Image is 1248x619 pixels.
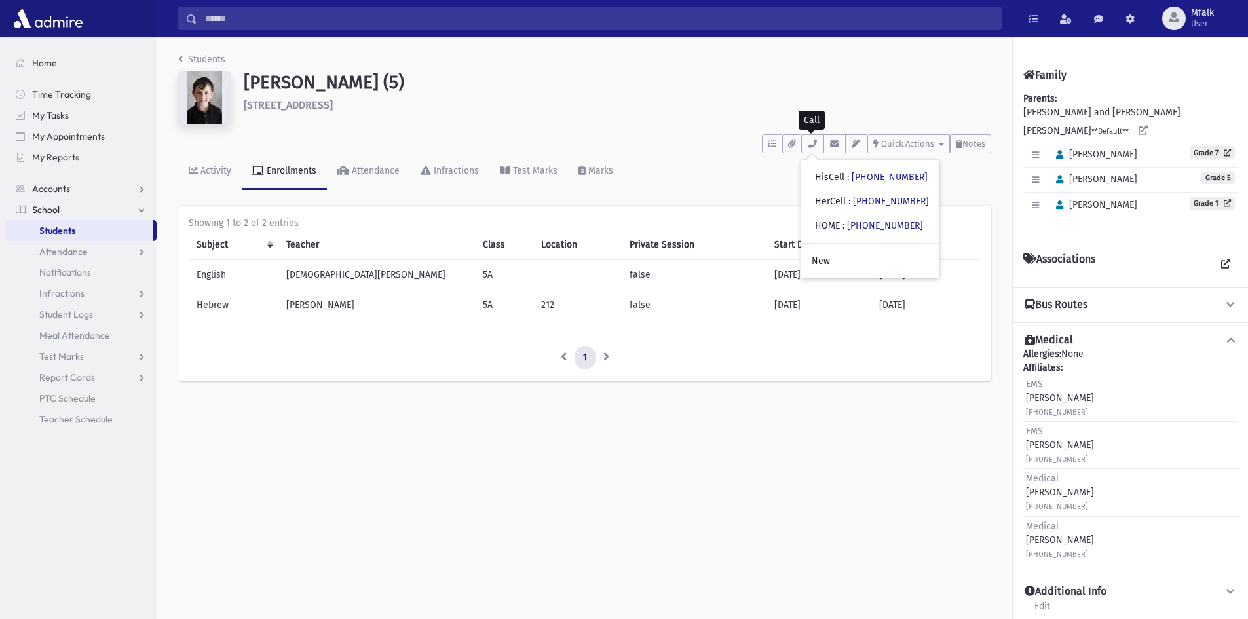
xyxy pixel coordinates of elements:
span: School [32,204,60,216]
h4: Associations [1023,253,1095,276]
span: : [842,220,844,231]
span: : [847,172,849,183]
span: Medical [1026,473,1059,484]
span: Home [32,57,57,69]
td: Hebrew [189,290,278,320]
a: [PHONE_NUMBER] [853,196,929,207]
td: 5A [475,290,533,320]
span: : [848,196,850,207]
a: Enrollments [242,153,327,190]
span: Medical [1026,521,1059,532]
a: [PHONE_NUMBER] [852,172,928,183]
th: Teacher [278,230,475,260]
span: Student Logs [39,309,93,320]
span: Report Cards [39,371,95,383]
a: Marks [568,153,624,190]
th: Class [475,230,533,260]
td: [PERSON_NAME] [278,290,475,320]
input: Search [197,7,1001,30]
a: Test Marks [5,346,157,367]
td: 212 [533,290,622,320]
small: [PHONE_NUMBER] [1026,408,1088,417]
small: [PHONE_NUMBER] [1026,550,1088,559]
a: School [5,199,157,220]
td: 5A [475,260,533,290]
td: [DATE] [766,260,871,290]
b: Allergies: [1023,348,1061,360]
a: Students [178,54,225,65]
button: Quick Actions [867,134,950,153]
div: Test Marks [510,165,558,176]
span: [PERSON_NAME] [1050,174,1137,185]
a: Students [5,220,153,241]
h1: [PERSON_NAME] (5) [244,71,991,94]
div: Call [799,111,825,130]
a: Report Cards [5,367,157,388]
a: Meal Attendance [5,325,157,346]
a: Notifications [5,262,157,283]
div: HerCell [815,195,929,208]
a: Activity [178,153,242,190]
div: Infractions [431,165,479,176]
td: false [622,290,766,320]
h4: Bus Routes [1025,298,1087,312]
td: [DEMOGRAPHIC_DATA][PERSON_NAME] [278,260,475,290]
td: [DATE] [766,290,871,320]
span: My Tasks [32,109,69,121]
a: Attendance [5,241,157,262]
h6: [STREET_ADDRESS] [244,99,991,111]
div: Attendance [349,165,400,176]
a: Grade 7 [1190,146,1235,159]
span: Quick Actions [881,139,934,149]
small: [PHONE_NUMBER] [1026,502,1088,511]
span: Students [39,225,75,236]
a: Teacher Schedule [5,409,157,430]
button: Notes [950,134,991,153]
span: Mfalk [1191,8,1214,18]
div: Enrollments [264,165,316,176]
a: Test Marks [489,153,568,190]
a: Grade 1 [1190,197,1235,210]
a: Infractions [410,153,489,190]
span: Accounts [32,183,70,195]
h4: Medical [1025,333,1073,347]
span: Grade 5 [1201,172,1235,184]
span: [PERSON_NAME] [1050,149,1137,160]
a: Infractions [5,283,157,304]
th: Location [533,230,622,260]
div: HisCell [815,170,928,184]
div: Showing 1 to 2 of 2 entries [189,216,981,230]
a: My Tasks [5,105,157,126]
span: My Reports [32,151,79,163]
a: Home [5,52,157,73]
button: Bus Routes [1023,298,1238,312]
div: None [1023,347,1238,563]
a: Accounts [5,178,157,199]
span: My Appointments [32,130,105,142]
div: [PERSON_NAME] [1026,519,1094,561]
img: AdmirePro [10,5,86,31]
div: Activity [198,165,231,176]
td: English [189,260,278,290]
span: Meal Attendance [39,329,110,341]
a: View all Associations [1214,253,1238,276]
span: Infractions [39,288,85,299]
a: My Appointments [5,126,157,147]
td: [DATE] [871,290,981,320]
td: false [622,260,766,290]
span: Notifications [39,267,91,278]
a: Student Logs [5,304,157,325]
span: Time Tracking [32,88,91,100]
span: User [1191,18,1214,29]
span: Attendance [39,246,88,257]
th: Private Session [622,230,766,260]
a: PTC Schedule [5,388,157,409]
b: Affiliates: [1023,362,1063,373]
a: New [801,249,939,273]
div: [PERSON_NAME] and [PERSON_NAME] [PERSON_NAME] [1023,92,1238,231]
button: Additional Info [1023,585,1238,599]
span: EMS [1026,379,1043,390]
div: [PERSON_NAME] [1026,424,1094,466]
a: 1 [575,346,596,369]
div: Marks [586,165,613,176]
